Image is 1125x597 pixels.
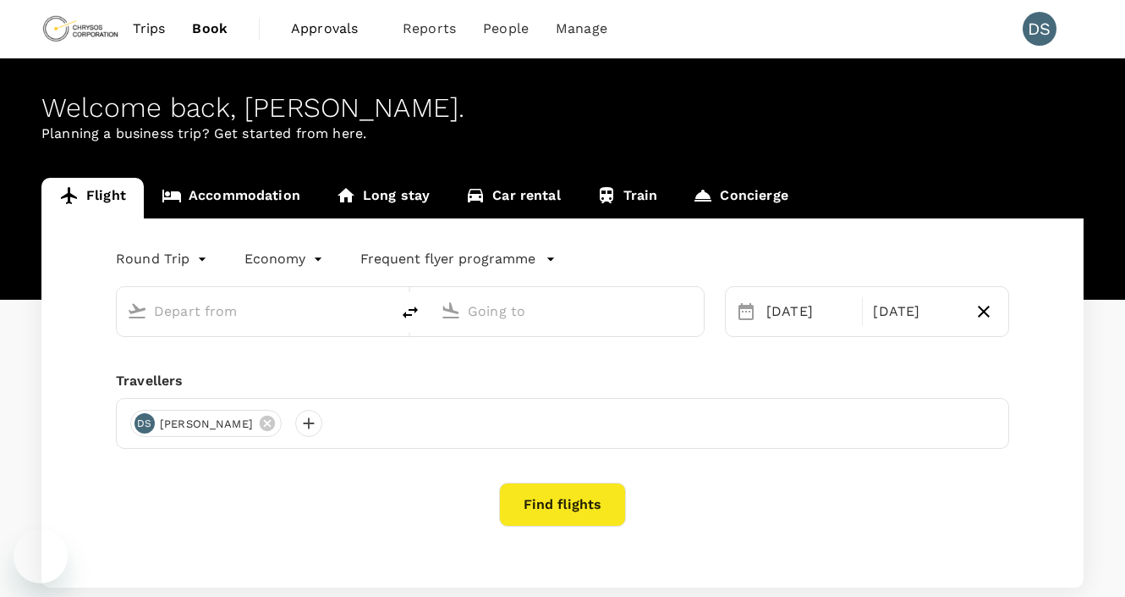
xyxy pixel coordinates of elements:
button: delete [390,292,431,333]
div: DS[PERSON_NAME] [130,410,282,437]
div: DS [134,413,155,434]
a: Long stay [318,178,447,218]
button: Frequent flyer programme [360,249,556,269]
a: Flight [41,178,144,218]
span: People [483,19,529,39]
span: Book [192,19,228,39]
a: Concierge [675,178,805,218]
div: Welcome back , [PERSON_NAME] . [41,92,1084,124]
div: [DATE] [760,295,859,329]
span: [PERSON_NAME] [150,416,263,433]
button: Open [378,309,381,312]
img: Chrysos Corporation [41,10,119,47]
a: Car rental [447,178,579,218]
span: Reports [403,19,456,39]
div: DS [1023,12,1056,46]
span: Trips [133,19,166,39]
span: Approvals [291,19,376,39]
button: Open [692,309,695,312]
div: Travellers [116,371,1009,391]
button: Find flights [499,483,626,527]
p: Planning a business trip? Get started from here. [41,124,1084,144]
input: Depart from [154,298,354,324]
div: Round Trip [116,246,211,273]
span: Manage [556,19,607,39]
a: Train [579,178,676,218]
div: [DATE] [866,295,965,329]
p: Frequent flyer programme [360,249,535,269]
a: Accommodation [144,178,318,218]
div: Economy [244,246,327,273]
iframe: Button to launch messaging window [14,529,68,583]
input: Going to [468,298,668,324]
